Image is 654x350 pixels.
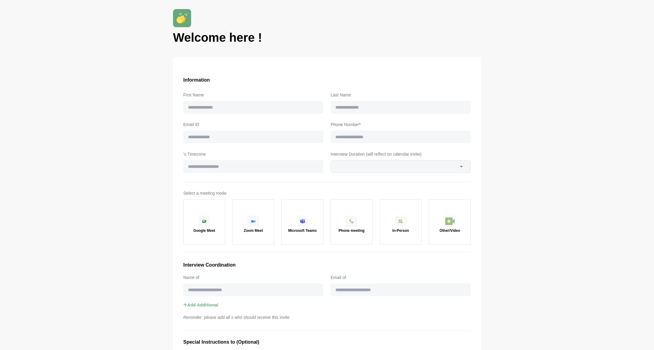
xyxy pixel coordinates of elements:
[288,229,316,232] p: Microsoft Teams
[338,229,364,232] p: Phone meeting
[331,151,471,158] label: Interview Duration (will reflect on calendar invite)
[331,274,471,281] label: Email of
[183,274,323,281] label: Name of
[183,338,471,346] h3: Special Instructions to (Optional)
[180,314,474,321] p: Reminder: please add all s who should receive this invite
[183,76,471,84] h3: Information
[183,261,471,269] h3: Interview Coordination
[183,91,323,99] label: First Name
[331,121,471,128] label: Phone Number
[183,151,323,158] label: 's Timezone
[392,229,409,232] p: In-Person
[183,121,323,128] label: Email ID
[173,30,481,45] h1: Welcome here !
[331,91,471,99] label: Last Name
[193,229,215,232] p: Google Meet
[440,229,460,232] p: Other/Video
[244,229,263,232] p: Zoom Meet
[183,190,471,197] label: Select a meeting mode
[183,296,218,314] button: Add Additional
